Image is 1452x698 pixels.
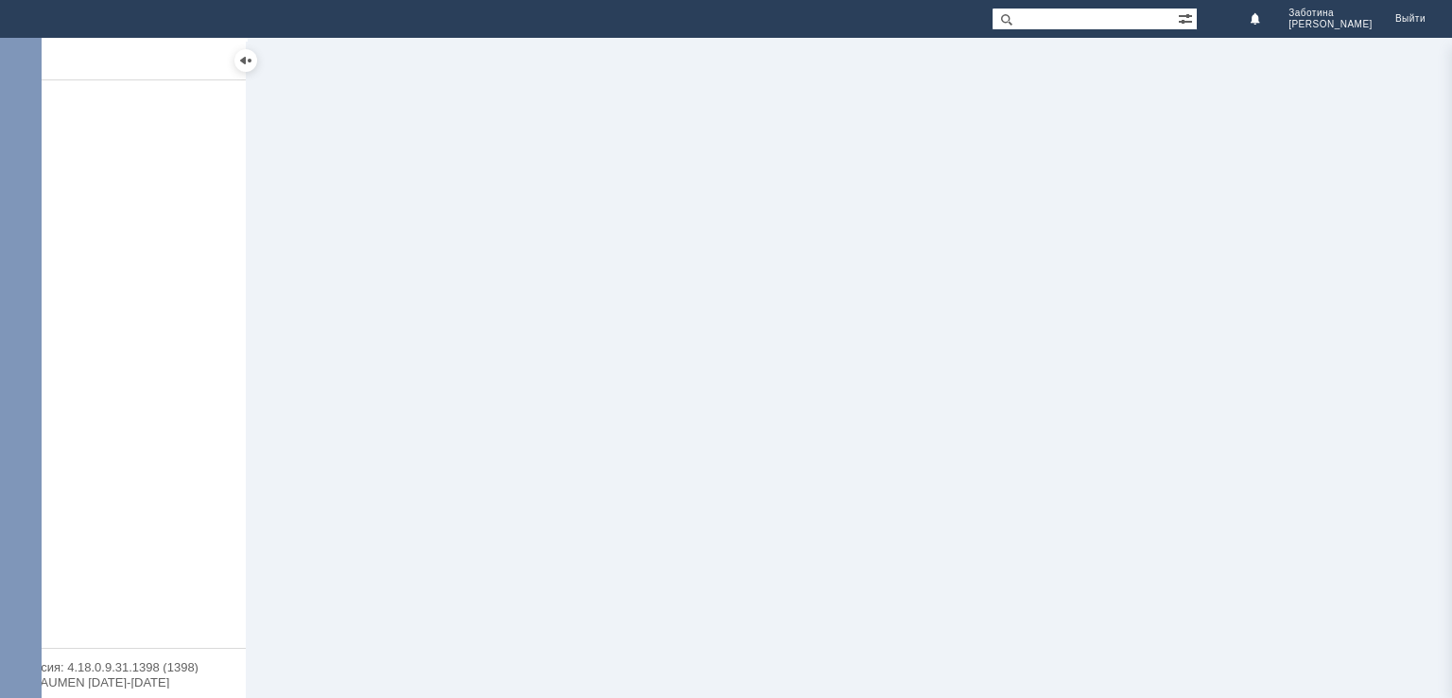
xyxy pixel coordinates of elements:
span: Расширенный поиск [1178,9,1197,26]
div: Скрыть меню [234,49,257,72]
span: [PERSON_NAME] [1288,19,1373,30]
div: © NAUMEN [DATE]-[DATE] [19,676,227,689]
span: Заботина [1288,8,1334,19]
div: Версия: 4.18.0.9.31.1398 (1398) [19,661,227,673]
